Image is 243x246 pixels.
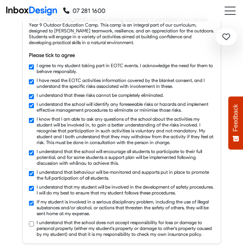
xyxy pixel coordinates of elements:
h6: Please tick to agree [29,52,215,59]
label: I understand that behaviour will be monitored and supports put in place to promote the full parti... [37,169,215,181]
button: Feedback - Show survey [228,96,243,150]
label: I understand the school will identify any foreseeable risks or hazards and implement effective ma... [37,101,215,113]
label: I agree to my student taking part in EOTC events. I acknowledge the need for them to behave respo... [37,62,215,74]
div: Dear Parents/Guardians, Your child, [PERSON_NAME], has the exciting opportunity to participate in... [29,4,215,45]
span: Feedback [232,104,239,132]
label: If my student is involved in a serious disciplinary problem, including the use of illegal substan... [37,199,215,216]
label: I know that I am able to ask any questions of the school about the activities my student will be ... [37,116,215,145]
a: 07 281 1600 [63,6,105,16]
label: I understand that my student will be involved in the development of safety procedures. I will do ... [37,184,215,196]
label: I have read the EOTC activities information covered by the blanket consent, and I understand the ... [37,77,215,89]
label: I understand that these risks cannot be completely eliminated. [37,92,164,98]
label: I understand that the school will encourage all students to participate to their full potential, ... [37,148,215,166]
label: I understand that the school does not accept responsibility for loss or damage to personal proper... [37,219,215,237]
